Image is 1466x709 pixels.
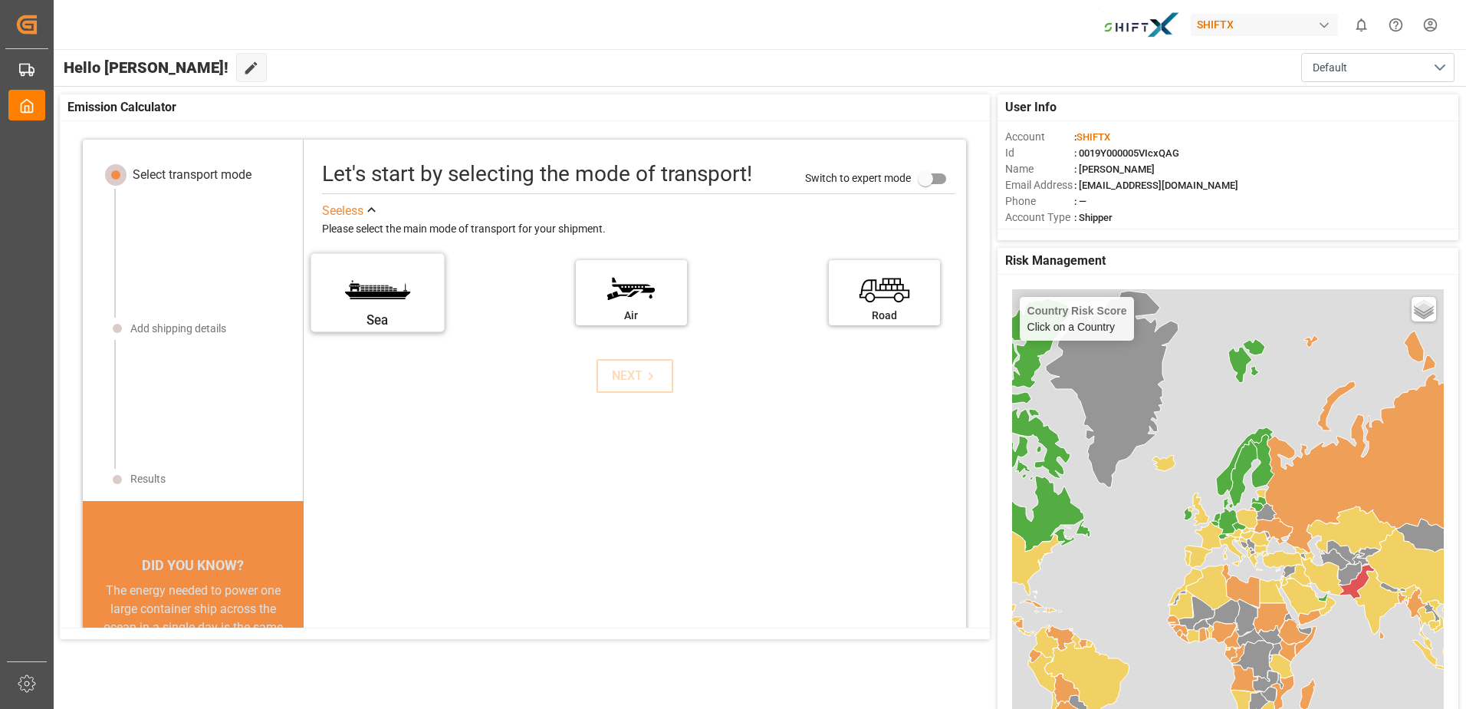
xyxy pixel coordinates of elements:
span: Hello [PERSON_NAME]! [64,53,228,82]
div: Sea [320,311,435,330]
button: NEXT [597,359,673,393]
span: : 0019Y000005VIcxQAG [1074,147,1179,159]
h4: Country Risk Score [1027,305,1127,317]
button: SHIFTX [1191,10,1344,39]
span: Default [1313,60,1347,76]
span: : — [1074,196,1086,207]
img: Bildschirmfoto%202024-11-13%20um%2009.31.44.png_1731487080.png [1103,12,1180,38]
span: Account Type [1005,209,1074,226]
div: Add shipping details [130,321,226,337]
div: Please select the main mode of transport for your shipment. [322,220,955,239]
div: Let's start by selecting the mode of transport! [322,158,752,190]
span: Phone [1005,193,1074,209]
span: : [PERSON_NAME] [1074,163,1155,175]
div: The energy needed to power one large container ship across the ocean in a single day is the same ... [101,582,285,692]
span: : [1074,131,1110,143]
div: Air [583,308,679,324]
span: Risk Management [1005,252,1106,270]
span: SHIFTX [1076,131,1110,143]
div: Click on a Country [1027,305,1127,333]
span: : Shipper [1074,212,1113,223]
div: NEXT [612,367,659,385]
div: SHIFTX [1191,14,1338,36]
a: Layers [1412,297,1436,322]
div: Road [837,308,932,324]
span: Id [1005,145,1074,161]
span: Account [1005,129,1074,145]
span: : [EMAIL_ADDRESS][DOMAIN_NAME] [1074,180,1238,191]
button: Help Center [1379,8,1413,42]
div: See less [322,202,363,220]
button: open menu [1301,53,1454,82]
div: Results [130,471,166,487]
div: Select transport mode [133,166,251,184]
div: DID YOU KNOW? [83,549,304,582]
span: Emission Calculator [67,98,176,117]
span: Email Address [1005,177,1074,193]
span: Name [1005,161,1074,177]
span: Switch to expert mode [805,171,911,183]
button: show 0 new notifications [1344,8,1379,42]
span: User Info [1005,98,1057,117]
